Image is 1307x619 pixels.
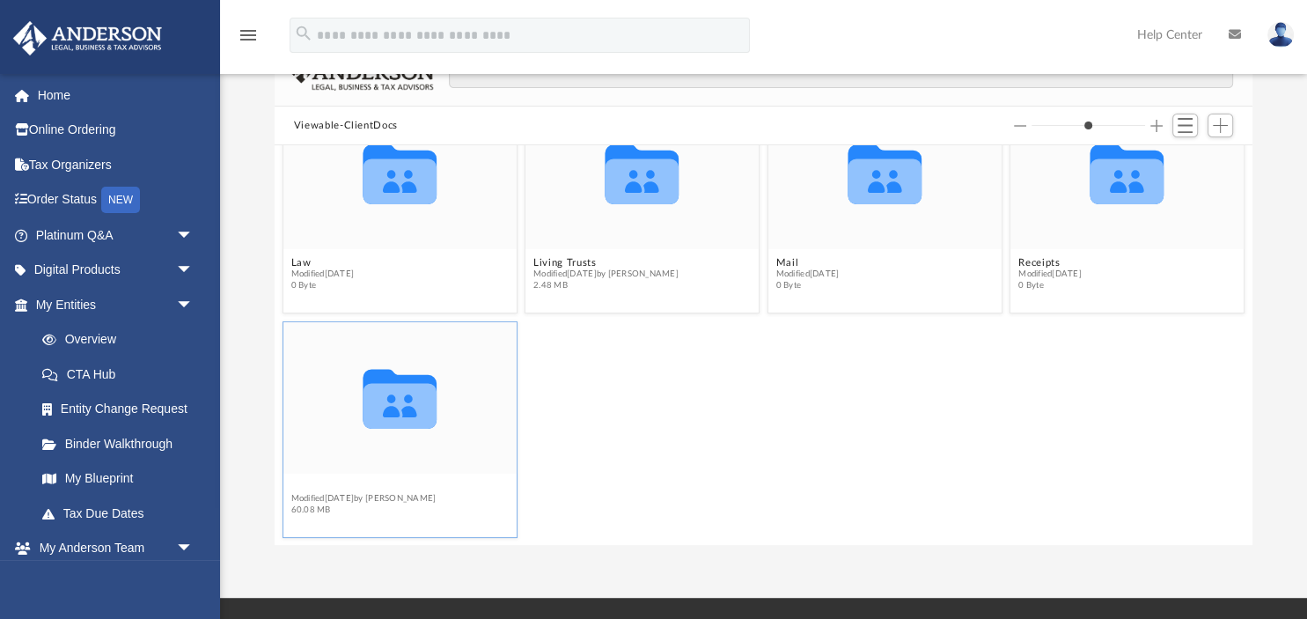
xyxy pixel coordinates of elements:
[12,531,211,566] a: My Anderson Teamarrow_drop_down
[25,496,220,531] a: Tax Due Dates
[533,269,679,280] span: Modified [DATE] by [PERSON_NAME]
[775,256,839,268] button: Mail
[533,280,679,291] span: 2.48 MB
[1150,120,1163,132] button: Increase column size
[294,24,313,43] i: search
[1014,120,1026,132] button: Decrease column size
[290,493,436,505] span: Modified [DATE] by [PERSON_NAME]
[12,287,220,322] a: My Entitiesarrow_drop_down
[1267,22,1294,48] img: User Pic
[275,145,1252,545] div: grid
[25,357,220,392] a: CTA Hub
[290,505,436,516] span: 60.08 MB
[238,25,259,46] i: menu
[12,147,220,182] a: Tax Organizers
[25,461,211,497] a: My Blueprint
[12,77,220,113] a: Home
[294,118,398,134] button: Viewable-ClientDocs
[1172,114,1199,138] button: Switch to List View
[176,287,211,323] span: arrow_drop_down
[12,182,220,218] a: Order StatusNEW
[533,256,679,268] button: Living Trusts
[290,269,354,280] span: Modified [DATE]
[1032,120,1145,132] input: Column size
[8,21,167,55] img: Anderson Advisors Platinum Portal
[290,256,354,268] button: Law
[12,217,220,253] a: Platinum Q&Aarrow_drop_down
[1208,114,1234,138] button: Add
[775,269,839,280] span: Modified [DATE]
[25,322,220,357] a: Overview
[1018,269,1082,280] span: Modified [DATE]
[101,187,140,213] div: NEW
[176,217,211,254] span: arrow_drop_down
[290,481,436,492] button: Tax
[25,392,220,427] a: Entity Change Request
[176,253,211,289] span: arrow_drop_down
[25,426,220,461] a: Binder Walkthrough
[1018,280,1082,291] span: 0 Byte
[1018,256,1082,268] button: Receipts
[12,113,220,148] a: Online Ordering
[176,531,211,567] span: arrow_drop_down
[238,33,259,46] a: menu
[775,280,839,291] span: 0 Byte
[290,280,354,291] span: 0 Byte
[12,253,220,288] a: Digital Productsarrow_drop_down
